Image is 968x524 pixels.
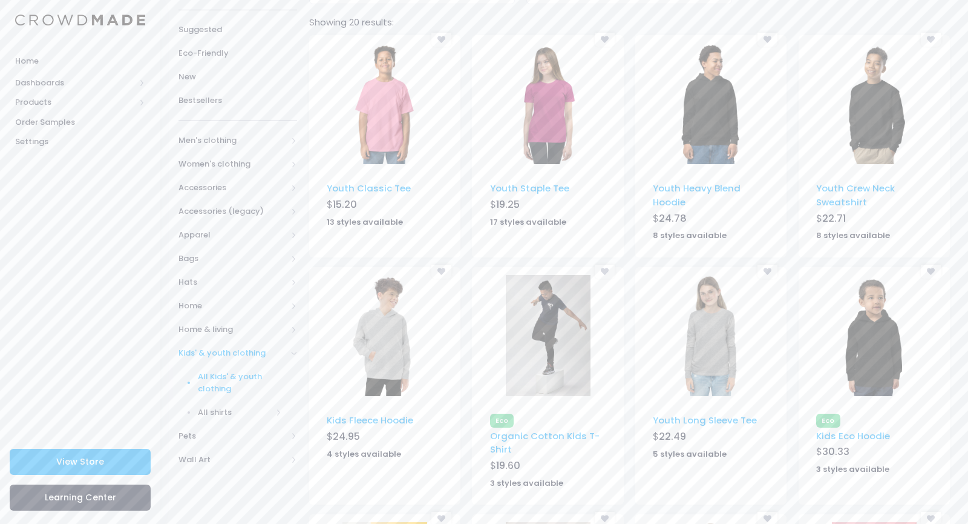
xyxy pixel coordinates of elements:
[45,491,116,503] span: Learning Center
[178,347,287,359] span: Kids' & youth clothing
[327,414,413,426] a: Kids Fleece Hoodie
[178,300,287,312] span: Home
[15,116,145,128] span: Order Samples
[15,136,145,148] span: Settings
[822,445,849,459] span: 30.33
[15,77,135,89] span: Dashboards
[178,65,297,89] a: New
[178,205,287,217] span: Accessories (legacy)
[56,456,104,468] span: View Store
[15,15,145,26] img: Logo
[653,182,741,208] a: Youth Heavy Blend Hoodie
[327,216,403,228] strong: 13 styles available
[163,365,297,401] a: All Kids' & youth clothing
[178,24,297,36] span: Suggested
[816,230,890,241] strong: 8 styles available
[178,134,287,147] span: Men's clothing
[333,197,357,211] span: 15.20
[327,197,443,214] div: $
[178,430,287,442] span: Pets
[816,211,932,228] div: $
[15,96,135,108] span: Products
[178,323,287,336] span: Home & living
[178,276,287,288] span: Hats
[178,18,297,42] a: Suggested
[303,16,956,29] div: Showing 20 results:
[490,197,606,214] div: $
[653,414,757,426] a: Youth Long Sleeve Tee
[198,371,283,394] span: All Kids' & youth clothing
[816,182,895,208] a: Youth Crew Neck Sweatshirt
[178,253,287,265] span: Bags
[490,216,566,228] strong: 17 styles available
[653,429,769,446] div: $
[490,182,569,194] a: Youth Staple Tee
[15,55,145,67] span: Home
[490,477,563,489] strong: 3 styles available
[178,89,297,113] a: Bestsellers
[178,71,297,83] span: New
[178,229,287,241] span: Apparel
[653,448,727,460] strong: 5 styles available
[496,459,520,473] span: 19.60
[327,429,443,446] div: $
[816,414,840,427] span: Eco
[659,211,687,225] span: 24.78
[653,211,769,228] div: $
[10,485,151,511] a: Learning Center
[816,429,890,442] a: Kids Eco Hoodie
[816,445,932,462] div: $
[178,158,287,170] span: Women's clothing
[816,463,889,475] strong: 3 styles available
[198,406,272,419] span: All shirts
[327,448,401,460] strong: 4 styles available
[822,211,846,225] span: 22.71
[659,429,686,443] span: 22.49
[333,429,360,443] span: 24.95
[327,182,411,194] a: Youth Classic Tee
[496,197,520,211] span: 19.25
[178,182,287,194] span: Accessories
[178,47,297,59] span: Eco-Friendly
[490,414,514,427] span: Eco
[10,449,151,475] a: View Store
[178,454,287,466] span: Wall Art
[490,429,600,456] a: Organic Cotton Kids T-Shirt
[653,230,727,241] strong: 8 styles available
[490,459,606,476] div: $
[178,42,297,65] a: Eco-Friendly
[178,95,297,107] span: Bestsellers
